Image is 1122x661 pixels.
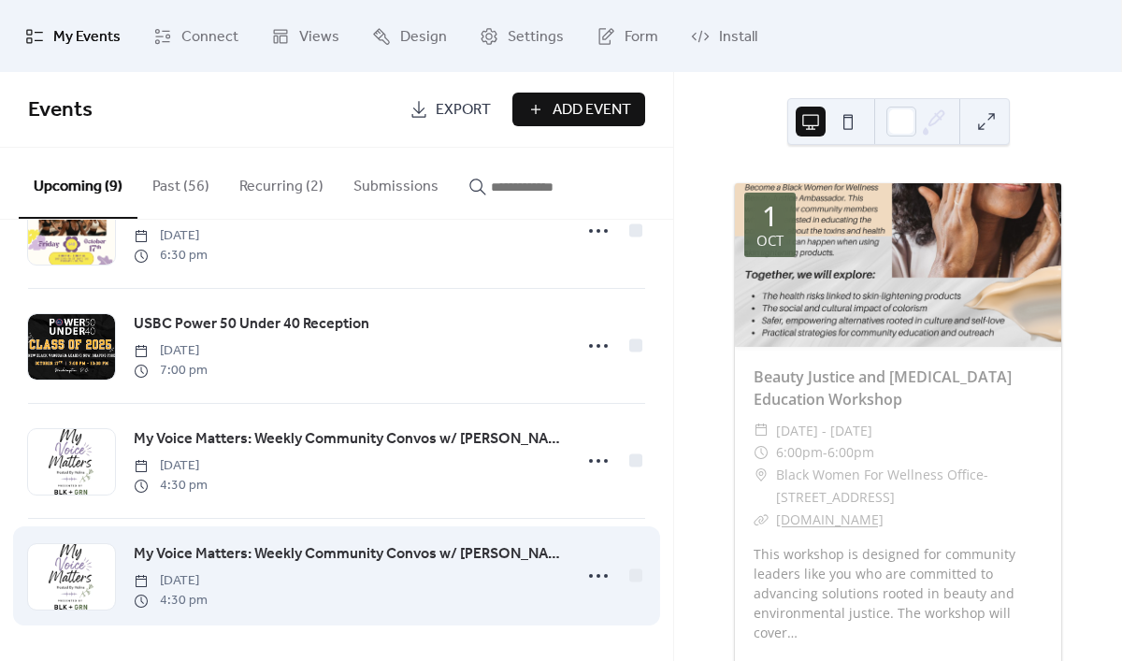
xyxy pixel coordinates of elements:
span: My Voice Matters: Weekly Community Convos w/ [PERSON_NAME] [134,543,561,566]
span: [DATE] [134,341,208,361]
div: Oct [756,234,784,248]
a: Settings [466,7,578,65]
a: USBC Power 50 Under 40 Reception [134,312,369,337]
button: Past (56) [137,148,224,217]
a: Views [257,7,353,65]
span: Views [299,22,339,51]
button: Recurring (2) [224,148,338,217]
span: Form [625,22,658,51]
a: Install [677,7,771,65]
span: 4:30 pm [134,591,208,611]
span: [DATE] - [DATE] [776,420,872,442]
span: [DATE] [134,571,208,591]
span: Settings [508,22,564,51]
span: - [823,441,827,464]
span: 7:00 pm [134,361,208,381]
span: My Events [53,22,121,51]
div: ​ [754,509,769,531]
a: Beauty Justice and [MEDICAL_DATA] Education Workshop [754,366,1012,410]
span: 6:30 pm [134,246,208,266]
a: My Voice Matters: Weekly Community Convos w/ [PERSON_NAME] [134,542,561,567]
span: [DATE] [134,456,208,476]
span: Black Women For Wellness Office- [STREET_ADDRESS] [776,464,1043,509]
div: ​ [754,464,769,486]
a: Export [396,93,505,126]
span: My Voice Matters: Weekly Community Convos w/ [PERSON_NAME] [134,428,561,451]
span: Connect [181,22,238,51]
span: Export [436,99,491,122]
span: Events [28,90,93,131]
button: Upcoming (9) [19,148,137,219]
a: [DOMAIN_NAME] [776,510,884,528]
button: Submissions [338,148,453,217]
span: 4:30 pm [134,476,208,496]
span: USBC Power 50 Under 40 Reception [134,313,369,336]
div: 1 [762,202,778,230]
a: Design [358,7,461,65]
a: Form [583,7,672,65]
a: My Voice Matters: Weekly Community Convos w/ [PERSON_NAME] [134,427,561,452]
div: ​ [754,420,769,442]
span: Add Event [553,99,631,122]
div: ​ [754,441,769,464]
span: 6:00pm [776,441,823,464]
span: [DATE] [134,226,208,246]
button: Add Event [512,93,645,126]
a: Connect [139,7,252,65]
span: Install [719,22,757,51]
span: Design [400,22,447,51]
a: My Events [11,7,135,65]
span: 6:00pm [827,441,874,464]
